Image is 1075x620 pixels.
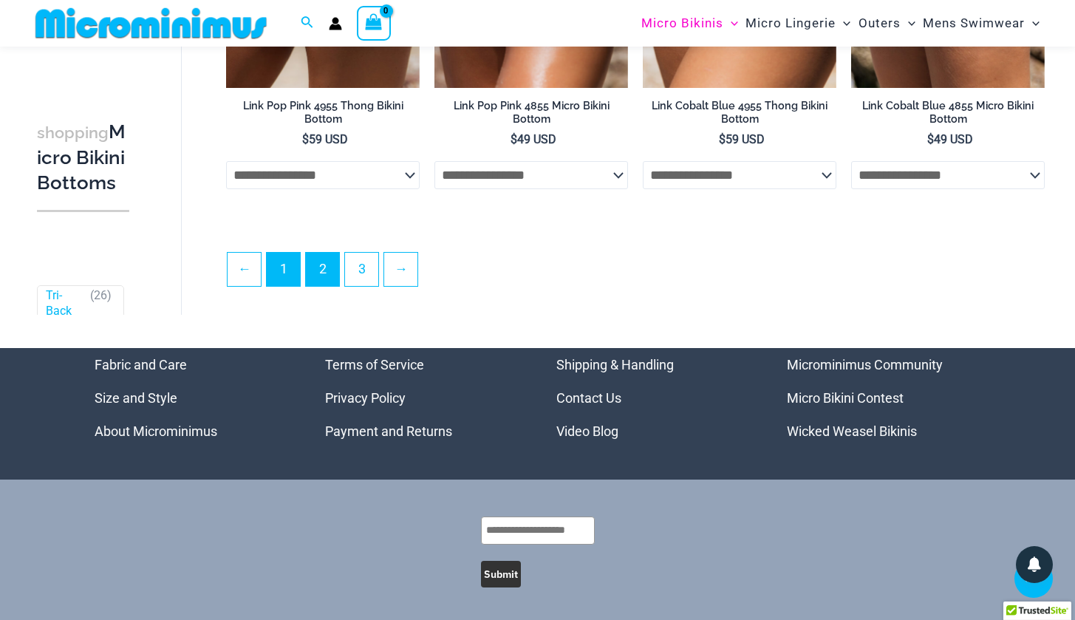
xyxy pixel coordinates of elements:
aside: Footer Widget 1 [95,348,289,448]
a: Link Pop Pink 4955 Thong Bikini Bottom [226,99,420,132]
nav: Product Pagination [226,252,1045,295]
h2: Link Cobalt Blue 4855 Micro Bikini Bottom [851,99,1045,126]
h2: Link Pop Pink 4855 Micro Bikini Bottom [434,99,628,126]
span: Menu Toggle [901,4,915,42]
a: Link Cobalt Blue 4955 Thong Bikini Bottom [643,99,836,132]
span: Menu Toggle [1025,4,1040,42]
a: → [384,253,417,286]
a: Page 3 [345,253,378,286]
a: Search icon link [301,14,314,33]
span: Menu Toggle [836,4,850,42]
span: Menu Toggle [723,4,738,42]
span: $ [302,132,309,146]
a: OutersMenu ToggleMenu Toggle [855,4,919,42]
a: Link Pop Pink 4855 Micro Bikini Bottom [434,99,628,132]
bdi: 49 USD [927,132,973,146]
h2: Link Pop Pink 4955 Thong Bikini Bottom [226,99,420,126]
img: MM SHOP LOGO FLAT [30,7,273,40]
a: Link Cobalt Blue 4855 Micro Bikini Bottom [851,99,1045,132]
a: Video Blog [556,423,618,439]
aside: Footer Widget 2 [325,348,519,448]
a: Size and Style [95,390,177,406]
span: Micro Lingerie [745,4,836,42]
span: ( ) [90,288,112,350]
nav: Menu [787,348,981,448]
nav: Menu [95,348,289,448]
h3: Micro Bikini Bottoms [37,120,129,195]
a: Micro BikinisMenu ToggleMenu Toggle [638,4,742,42]
a: Microminimus Community [787,357,943,372]
a: About Microminimus [95,423,217,439]
span: $ [719,132,726,146]
a: Terms of Service [325,357,424,372]
button: Submit [481,561,521,587]
a: Page 1 [267,253,300,286]
h2: Link Cobalt Blue 4955 Thong Bikini Bottom [643,99,836,126]
nav: Site Navigation [635,2,1045,44]
bdi: 59 USD [719,132,765,146]
a: Fabric and Care [95,357,187,372]
a: Payment and Returns [325,423,452,439]
a: Shipping & Handling [556,357,674,372]
nav: Menu [325,348,519,448]
a: ← [228,253,261,286]
bdi: 49 USD [511,132,556,146]
a: Micro Bikini Contest [787,390,904,406]
span: shopping [37,123,109,142]
span: Page 2 [306,253,339,286]
a: Contact Us [556,390,621,406]
span: Micro Bikinis [641,4,723,42]
a: Tri-Back Thongs [46,288,83,350]
a: Privacy Policy [325,390,406,406]
span: $ [511,132,517,146]
a: Account icon link [329,17,342,30]
a: Wicked Weasel Bikinis [787,423,917,439]
aside: Footer Widget 4 [787,348,981,448]
span: Outers [859,4,901,42]
span: $ [927,132,934,146]
span: Mens Swimwear [923,4,1025,42]
aside: Footer Widget 3 [556,348,751,448]
nav: Menu [556,348,751,448]
bdi: 59 USD [302,132,348,146]
span: 26 [94,288,107,302]
a: Mens SwimwearMenu ToggleMenu Toggle [919,4,1043,42]
a: View Shopping Cart, empty [357,6,391,40]
a: Micro LingerieMenu ToggleMenu Toggle [742,4,854,42]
